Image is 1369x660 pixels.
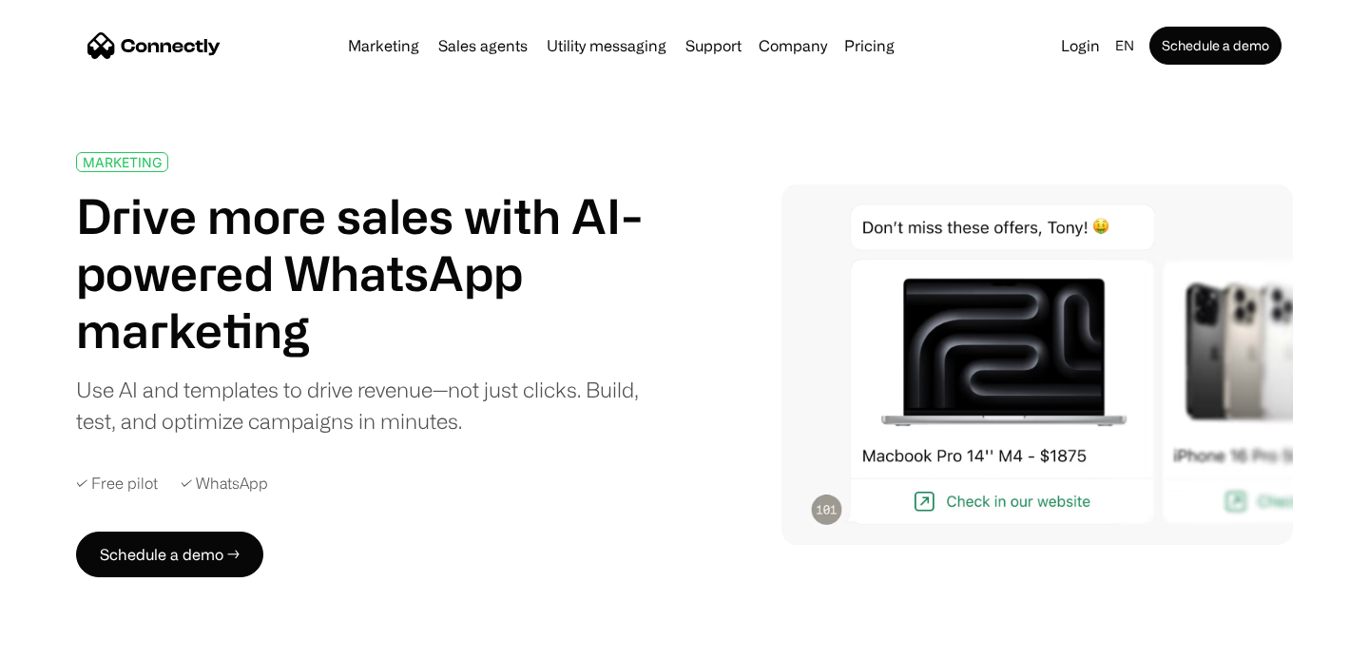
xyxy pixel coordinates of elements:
[1115,32,1134,59] div: en
[38,627,114,653] ul: Language list
[76,187,664,359] h1: Drive more sales with AI-powered WhatsApp marketing
[837,38,902,53] a: Pricing
[87,31,221,60] a: home
[1053,32,1108,59] a: Login
[678,38,749,53] a: Support
[76,374,664,437] div: Use AI and templates to drive revenue—not just clicks. Build, test, and optimize campaigns in min...
[76,532,263,577] a: Schedule a demo →
[1149,27,1282,65] a: Schedule a demo
[19,625,114,653] aside: Language selected: English
[181,475,268,493] div: ✓ WhatsApp
[431,38,535,53] a: Sales agents
[83,155,162,169] div: MARKETING
[539,38,674,53] a: Utility messaging
[759,32,827,59] div: Company
[1108,32,1146,59] div: en
[76,475,158,493] div: ✓ Free pilot
[753,32,833,59] div: Company
[340,38,427,53] a: Marketing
